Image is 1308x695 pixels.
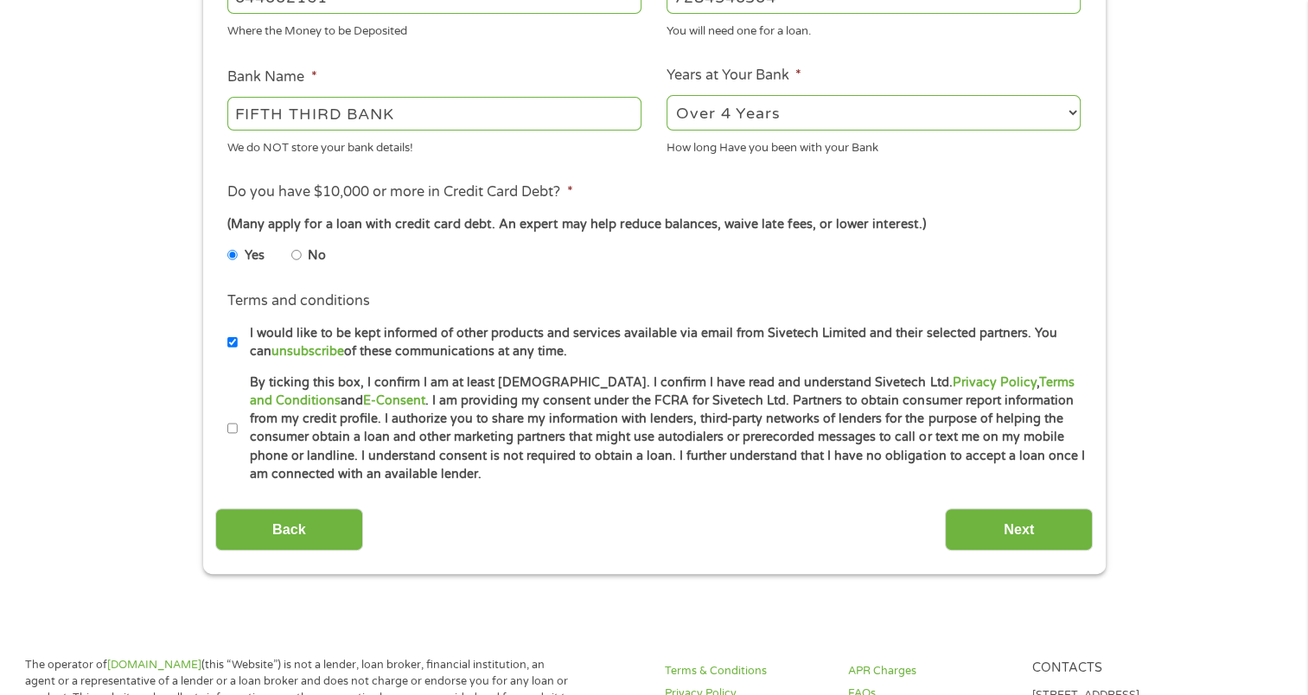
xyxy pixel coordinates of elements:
[227,292,370,310] label: Terms and conditions
[227,68,316,86] label: Bank Name
[1032,660,1195,677] h4: Contacts
[238,373,1086,484] label: By ticking this box, I confirm I am at least [DEMOGRAPHIC_DATA]. I confirm I have read and unders...
[107,658,201,672] a: [DOMAIN_NAME]
[363,393,425,408] a: E-Consent
[945,508,1093,551] input: Next
[215,508,363,551] input: Back
[245,246,265,265] label: Yes
[667,17,1081,41] div: You will need one for a loan.
[227,133,641,156] div: We do NOT store your bank details!
[227,215,1080,234] div: (Many apply for a loan with credit card debt. An expert may help reduce balances, waive late fees...
[667,133,1081,156] div: How long Have you been with your Bank
[227,17,641,41] div: Where the Money to be Deposited
[952,375,1036,390] a: Privacy Policy
[238,324,1086,361] label: I would like to be kept informed of other products and services available via email from Sivetech...
[848,663,1011,679] a: APR Charges
[271,344,344,359] a: unsubscribe
[667,67,801,85] label: Years at Your Bank
[308,246,326,265] label: No
[665,663,827,679] a: Terms & Conditions
[250,375,1074,408] a: Terms and Conditions
[227,183,572,201] label: Do you have $10,000 or more in Credit Card Debt?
